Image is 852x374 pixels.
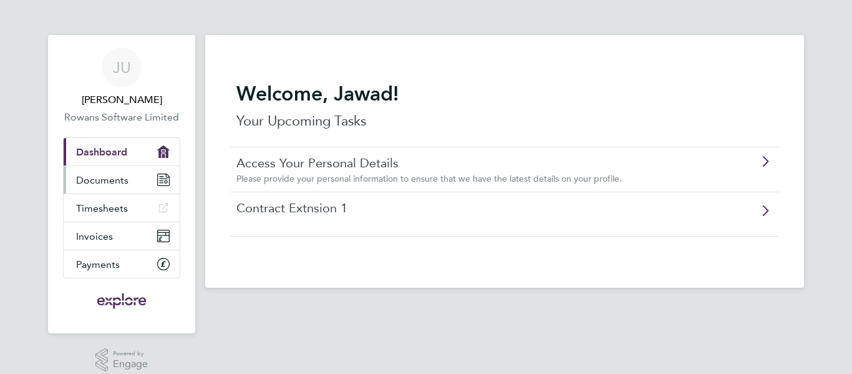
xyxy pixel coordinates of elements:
[76,202,128,214] span: Timesheets
[96,291,148,311] img: exploregroup-logo-retina.png
[76,230,113,242] span: Invoices
[76,258,120,270] span: Payments
[48,35,195,333] nav: Main navigation
[64,194,180,222] a: Timesheets
[236,173,622,184] span: Please provide your personal information to ensure that we have the latest details on your profile.
[64,138,180,165] a: Dashboard
[63,291,180,311] a: Go to home page
[236,155,702,171] a: Access Your Personal Details
[64,166,180,194] a: Documents
[113,59,131,76] span: JU
[236,81,773,106] h2: Welcome, Jawad!
[63,92,180,107] span: Jawad Umar
[76,174,128,186] span: Documents
[76,146,127,158] span: Dashboard
[113,359,148,370] span: Engage
[236,111,773,131] p: Your Upcoming Tasks
[64,222,180,250] a: Invoices
[63,47,180,107] a: JU[PERSON_NAME]
[64,250,180,278] a: Payments
[236,200,702,216] a: Contract Extnsion 1
[113,348,148,359] span: Powered by
[95,348,148,372] a: Powered byEngage
[63,110,180,125] a: Rowans Software Limited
